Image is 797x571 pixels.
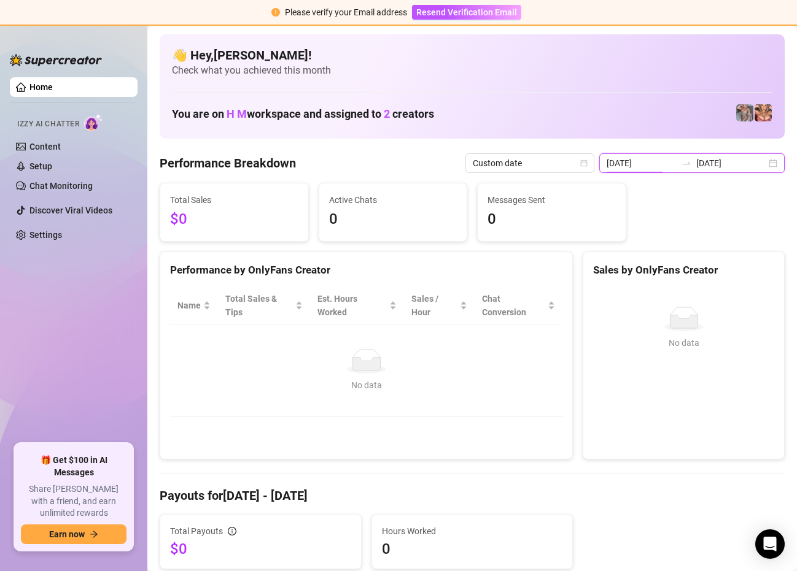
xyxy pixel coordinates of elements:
span: Messages Sent [488,193,616,207]
span: info-circle [228,527,236,535]
span: arrow-right [90,530,98,538]
span: H M [227,107,247,120]
img: pennylondonvip [736,104,753,121]
div: Sales by OnlyFans Creator [593,262,774,278]
div: Performance by OnlyFans Creator [170,262,562,278]
a: Content [29,142,61,151]
span: Chat Conversion [482,292,545,319]
th: Sales / Hour [404,287,475,324]
th: Chat Conversion [475,287,562,324]
span: 0 [382,539,563,559]
img: pennylondon [755,104,772,121]
div: Please verify your Email address [285,6,407,19]
span: 0 [329,208,457,231]
th: Name [170,287,218,324]
a: Chat Monitoring [29,181,93,191]
span: swap-right [682,158,691,168]
span: Share [PERSON_NAME] with a friend, and earn unlimited rewards [21,483,126,519]
span: exclamation-circle [271,8,280,17]
div: No data [598,336,769,350]
a: Home [29,82,53,92]
h4: Performance Breakdown [160,155,296,172]
div: Open Intercom Messenger [755,529,785,559]
a: Setup [29,161,52,171]
span: Check what you achieved this month [172,64,772,77]
span: Earn now [49,529,85,539]
span: Hours Worked [382,524,563,538]
a: Discover Viral Videos [29,205,112,215]
span: Active Chats [329,193,457,207]
span: Izzy AI Chatter [17,118,79,130]
img: AI Chatter [84,113,103,131]
div: No data [182,378,550,392]
input: Start date [607,156,677,170]
input: End date [696,156,766,170]
button: Resend Verification Email [412,5,521,20]
a: Settings [29,230,62,240]
button: Earn nowarrow-right [21,524,126,544]
span: Custom date [473,154,587,172]
h1: You are on workspace and assigned to creators [172,107,434,121]
span: Total Sales & Tips [225,292,293,319]
span: Name [177,299,201,312]
h4: 👋 Hey, [PERSON_NAME] ! [172,47,772,64]
span: $0 [170,539,351,559]
span: 2 [384,107,390,120]
span: Total Sales [170,193,298,207]
span: Sales / Hour [411,292,458,319]
span: to [682,158,691,168]
span: Total Payouts [170,524,223,538]
h4: Payouts for [DATE] - [DATE] [160,487,785,504]
div: Est. Hours Worked [317,292,386,319]
th: Total Sales & Tips [218,287,310,324]
img: logo-BBDzfeDw.svg [10,54,102,66]
span: calendar [580,159,588,167]
span: $0 [170,208,298,231]
span: 🎁 Get $100 in AI Messages [21,454,126,478]
span: 0 [488,208,616,231]
span: Resend Verification Email [416,7,517,17]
